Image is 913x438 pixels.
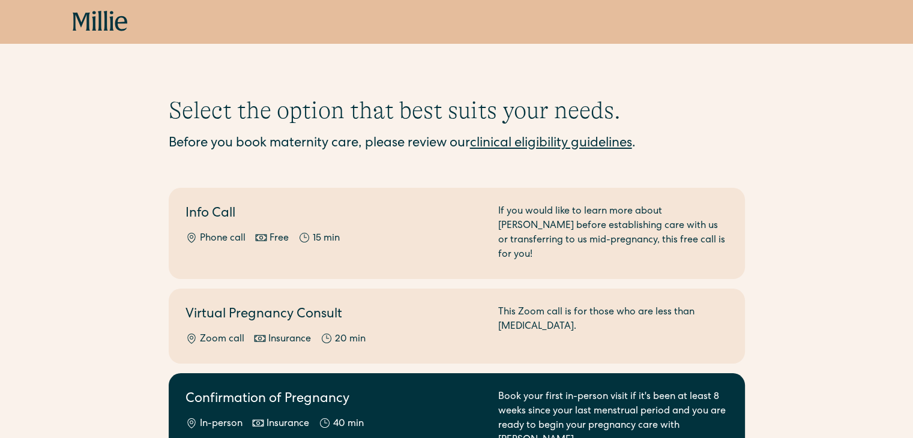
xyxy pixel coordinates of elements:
a: clinical eligibility guidelines [470,137,632,151]
div: In-person [200,417,243,431]
h1: Select the option that best suits your needs. [169,96,745,125]
a: Info CallPhone callFree15 minIf you would like to learn more about [PERSON_NAME] before establish... [169,188,745,279]
h2: Info Call [185,205,484,224]
div: 20 min [335,332,366,347]
div: Insurance [267,417,309,431]
div: Phone call [200,232,246,246]
div: If you would like to learn more about [PERSON_NAME] before establishing care with us or transferr... [498,205,728,262]
h2: Virtual Pregnancy Consult [185,305,484,325]
h2: Confirmation of Pregnancy [185,390,484,410]
div: Free [270,232,289,246]
div: This Zoom call is for those who are less than [MEDICAL_DATA]. [498,305,728,347]
div: Before you book maternity care, please review our . [169,134,745,154]
div: Zoom call [200,332,244,347]
div: 15 min [313,232,340,246]
div: Insurance [268,332,311,347]
div: 40 min [333,417,364,431]
a: Virtual Pregnancy ConsultZoom callInsurance20 minThis Zoom call is for those who are less than [M... [169,289,745,364]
